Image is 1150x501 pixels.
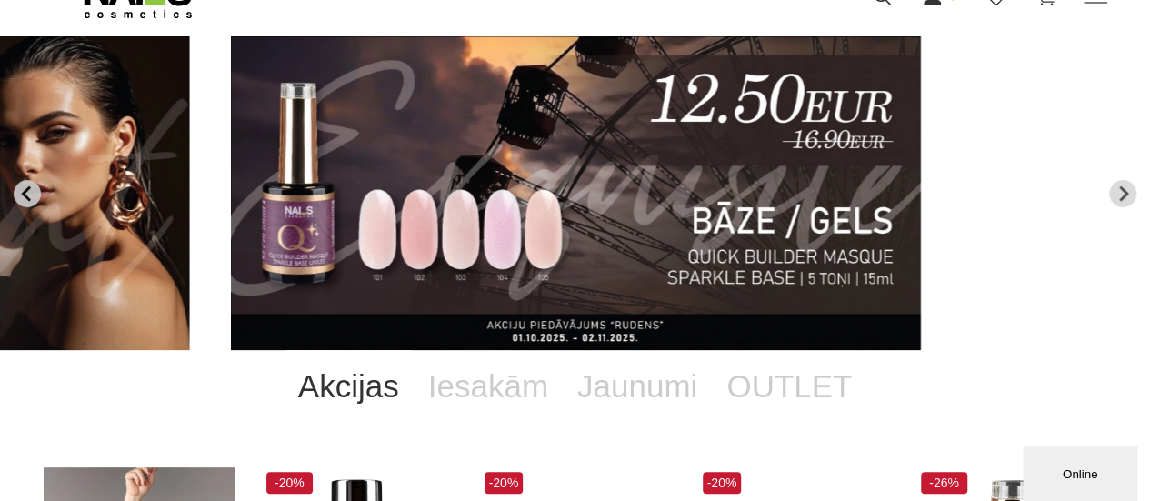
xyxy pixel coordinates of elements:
span: -20% [266,472,314,494]
iframe: chat widget [1023,443,1141,501]
button: Next slide [1109,180,1136,207]
span: -20% [703,472,742,494]
a: Akcijas [284,350,414,423]
span: -26% [921,472,968,494]
a: OUTLET [712,350,866,423]
a: Iesakām [414,350,563,423]
li: 2 of 11 [231,36,921,350]
a: Jaunumi [563,350,712,423]
button: Go to last slide [14,180,41,207]
span: -20% [485,472,524,494]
